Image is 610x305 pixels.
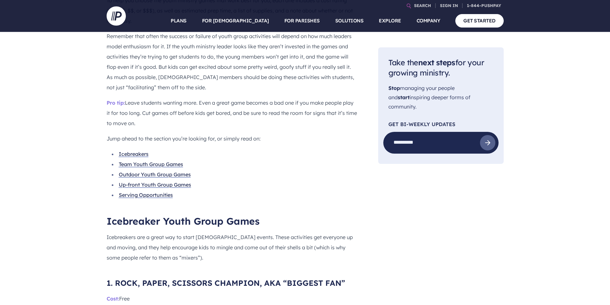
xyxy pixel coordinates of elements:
a: EXPLORE [379,10,401,32]
a: Outdoor Youth Group Games [119,171,191,178]
a: Serving Opportunities [119,192,173,198]
a: PLANS [171,10,187,32]
p: managing your people and inspiring deeper forms of community. [388,84,493,111]
p: Get Bi-Weekly Updates [388,122,493,127]
h2: Icebreaker Youth Group Games [107,215,358,227]
a: Icebreakers [119,151,149,157]
span: start [398,94,410,100]
a: FOR PARISHES [284,10,320,32]
a: Up-front Youth Group Games [119,181,191,188]
span: Cost: [107,295,119,302]
p: Remember that often the success or failure of youth group activities will depend on how much lead... [107,31,358,92]
p: Icebreakers are a great way to start [DEMOGRAPHIC_DATA] events. These activities get everyone up ... [107,232,358,263]
p: Free [107,293,358,304]
span: Take the for your growing ministry. [388,58,484,78]
a: FOR [DEMOGRAPHIC_DATA] [202,10,269,32]
span: 1. ROCK, PAPER, SCISSORS CHAMPION, AKA “BIGGEST FAN” [107,278,345,288]
a: Team Youth Group Games [119,161,183,167]
a: COMPANY [417,10,440,32]
a: GET STARTED [455,14,504,27]
span: Pro tip: [107,100,125,106]
a: SOLUTIONS [335,10,364,32]
span: Stop [388,85,400,92]
p: Leave students wanting more. Even a great game becomes a bad one if you make people play it for t... [107,98,358,128]
p: Jump ahead to the section you’re looking for, or simply read on: [107,133,358,144]
span: next steps [418,58,455,67]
